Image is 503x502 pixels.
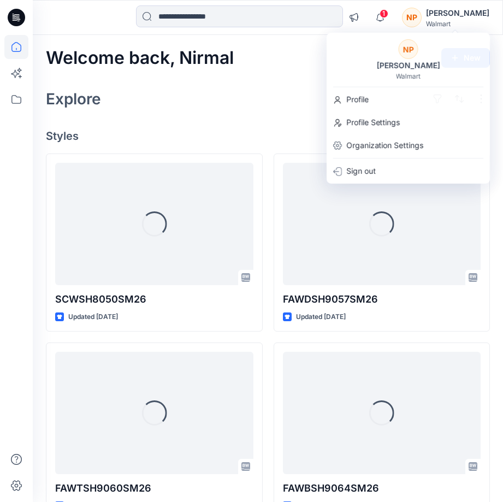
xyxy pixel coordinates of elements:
[46,48,234,68] h2: Welcome back, Nirmal
[346,113,400,133] p: Profile Settings
[55,481,253,496] p: FAWTSH9060SM26
[370,59,447,72] div: [PERSON_NAME]
[68,311,118,323] p: Updated [DATE]
[380,9,388,18] span: 1
[283,481,481,496] p: FAWBSH9064SM26
[327,135,490,156] a: Organization Settings
[346,161,376,181] p: Sign out
[46,129,490,143] h4: Styles
[46,90,101,108] h2: Explore
[402,8,422,27] div: NP
[426,20,489,28] div: Walmart
[346,90,369,110] p: Profile
[55,292,253,307] p: SCWSH8050SM26
[346,135,424,156] p: Organization Settings
[296,311,346,323] p: Updated [DATE]
[426,7,489,20] div: [PERSON_NAME]
[327,113,490,133] a: Profile Settings
[399,39,418,59] div: NP
[283,292,481,307] p: FAWDSH9057SM26
[327,90,490,110] a: Profile
[396,72,421,80] div: Walmart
